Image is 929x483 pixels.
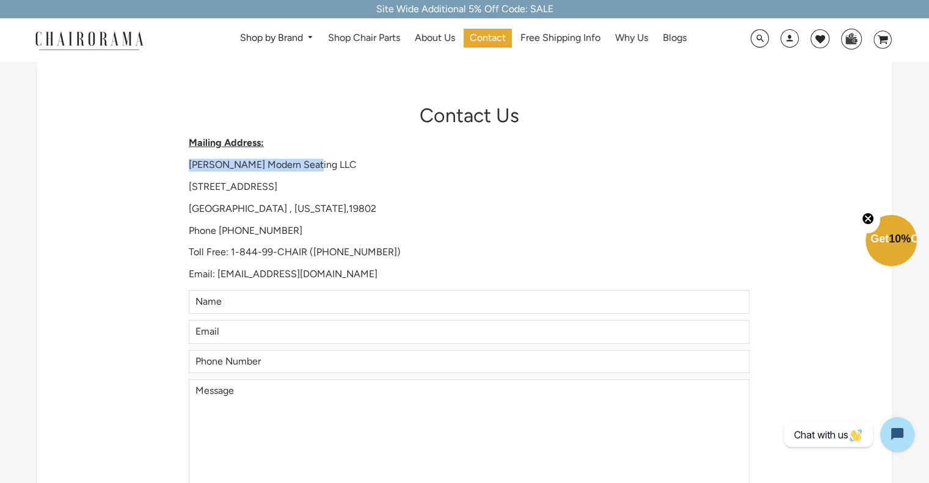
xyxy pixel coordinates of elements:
span: Blogs [663,32,687,45]
span: Free Shipping Info [520,32,600,45]
p: [PERSON_NAME] Modern Seating LLC [189,159,749,172]
a: Shop by Brand [234,29,320,48]
p: Toll Free: 1-844-99-CHAIR ([PHONE_NUMBER]) [189,246,749,259]
span: Get Off [870,233,927,245]
input: Phone Number [189,350,749,374]
a: Shop Chair Parts [322,29,406,48]
strong: Mailing Address: [189,137,264,148]
p: [GEOGRAPHIC_DATA] , [US_STATE],19802 [189,203,749,216]
p: Phone [PHONE_NUMBER] [189,225,749,238]
div: Get10%OffClose teaser [865,216,917,267]
a: About Us [409,29,461,48]
span: About Us [415,32,455,45]
p: [STREET_ADDRESS] [189,181,749,194]
input: Name [189,290,749,314]
p: Email: [EMAIL_ADDRESS][DOMAIN_NAME] [189,268,749,281]
span: 10% [889,233,911,245]
nav: DesktopNavigation [202,29,725,51]
a: Blogs [657,29,693,48]
span: Shop Chair Parts [328,32,400,45]
a: Why Us [609,29,654,48]
button: Close teaser [856,205,880,233]
img: WhatsApp_Image_2024-07-12_at_16.23.01.webp [842,29,861,48]
input: Email [189,320,749,344]
a: Contact [464,29,512,48]
img: chairorama [28,29,150,51]
h1: Contact Us [189,104,749,127]
span: Why Us [615,32,648,45]
span: Contact [470,32,506,45]
a: Free Shipping Info [514,29,607,48]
